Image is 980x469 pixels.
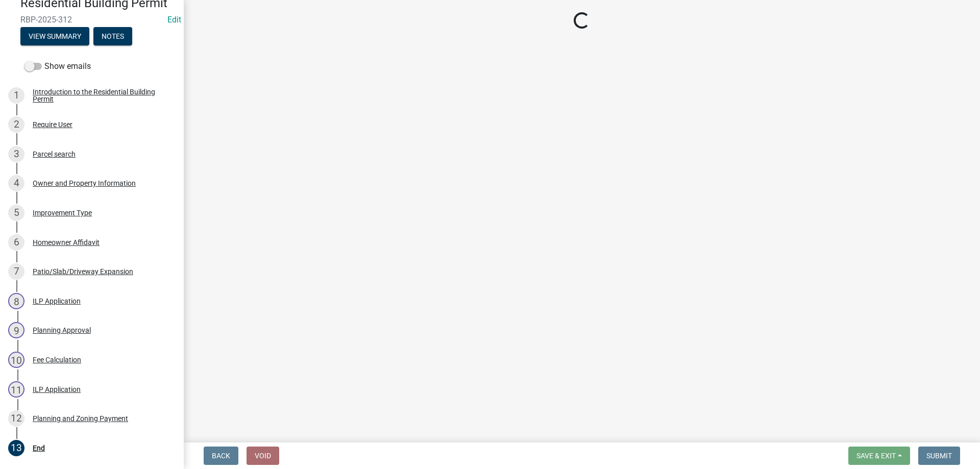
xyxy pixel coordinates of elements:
div: 7 [8,263,24,280]
button: Save & Exit [848,447,910,465]
button: Submit [918,447,960,465]
div: 9 [8,322,24,338]
div: 3 [8,146,24,162]
div: 5 [8,205,24,221]
span: Save & Exit [856,452,896,460]
div: 1 [8,87,24,104]
div: 4 [8,175,24,191]
div: ILP Application [33,298,81,305]
div: Introduction to the Residential Building Permit [33,88,167,103]
div: Require User [33,121,72,128]
span: RBP-2025-312 [20,15,163,24]
button: Back [204,447,238,465]
div: ILP Application [33,386,81,393]
div: Fee Calculation [33,356,81,363]
div: 12 [8,410,24,427]
label: Show emails [24,60,91,72]
div: Parcel search [33,151,76,158]
div: Planning and Zoning Payment [33,415,128,422]
div: Patio/Slab/Driveway Expansion [33,268,133,275]
div: 13 [8,440,24,456]
button: View Summary [20,27,89,45]
div: 2 [8,116,24,133]
button: Void [247,447,279,465]
div: 10 [8,352,24,368]
wm-modal-confirm: Notes [93,33,132,41]
div: Owner and Property Information [33,180,136,187]
a: Edit [167,15,181,24]
div: 11 [8,381,24,398]
wm-modal-confirm: Summary [20,33,89,41]
div: Homeowner Affidavit [33,239,100,246]
div: Planning Approval [33,327,91,334]
wm-modal-confirm: Edit Application Number [167,15,181,24]
span: Back [212,452,230,460]
span: Submit [926,452,952,460]
div: End [33,445,45,452]
div: Improvement Type [33,209,92,216]
div: 8 [8,293,24,309]
div: 6 [8,234,24,251]
button: Notes [93,27,132,45]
